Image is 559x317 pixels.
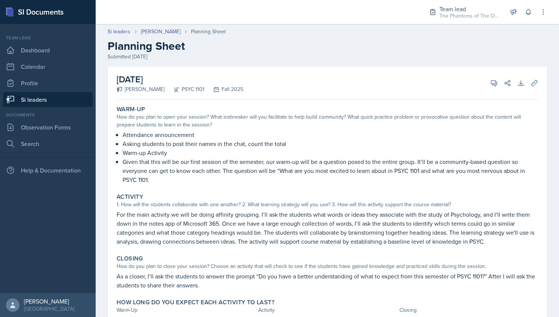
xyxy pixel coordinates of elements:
div: Team lead [439,4,499,13]
p: Given that this will be our first session of the semester, our warm-up will be a question posed t... [123,157,538,184]
a: Si leaders [108,28,130,36]
div: Closing [399,306,538,314]
a: Search [3,136,93,151]
a: Calendar [3,59,93,74]
label: Warm-Up [117,106,145,113]
div: Fall 2025 [204,85,243,93]
label: Activity [117,193,143,201]
label: How long do you expect each activity to last? [117,299,274,306]
div: [PERSON_NAME] [117,85,164,93]
a: [PERSON_NAME] [141,28,180,36]
div: Help & Documentation [3,163,93,178]
h2: [DATE] [117,73,243,86]
a: Profile [3,76,93,91]
div: [GEOGRAPHIC_DATA] [24,305,74,313]
div: How do you plan to open your session? What icebreaker will you facilitate to help build community... [117,113,538,129]
div: Warm-Up [117,306,255,314]
div: Submitted [DATE] [108,53,547,61]
p: Asking students to post their names in the chat, count the total [123,139,538,148]
div: 1. How will the students collaborate with one another? 2. What learning strategy will you use? 3.... [117,201,538,208]
div: How do you plan to close your session? Choose an activity that will check to see if the students ... [117,262,538,270]
div: [PERSON_NAME] [24,298,74,305]
div: Team lead [3,34,93,41]
a: Si leaders [3,92,93,107]
a: Dashboard [3,43,93,58]
p: Attendance announcement [123,130,538,139]
p: For the main activity we will be doing affinity grouping. I’ll ask the students what words or ide... [117,210,538,246]
label: Closing [117,255,143,262]
div: The Phantoms of The Opera / Fall 2025 [439,12,499,20]
div: PSYC 1101 [164,85,204,93]
div: Activity [258,306,397,314]
div: Documents [3,112,93,118]
a: Observation Forms [3,120,93,135]
p: As a closer, I’ll ask the students to answer the prompt “Do you have a better understanding of wh... [117,272,538,290]
h2: Planning Sheet [108,39,547,53]
div: Planning Sheet [191,28,226,36]
p: Warm-up Activity [123,148,538,157]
